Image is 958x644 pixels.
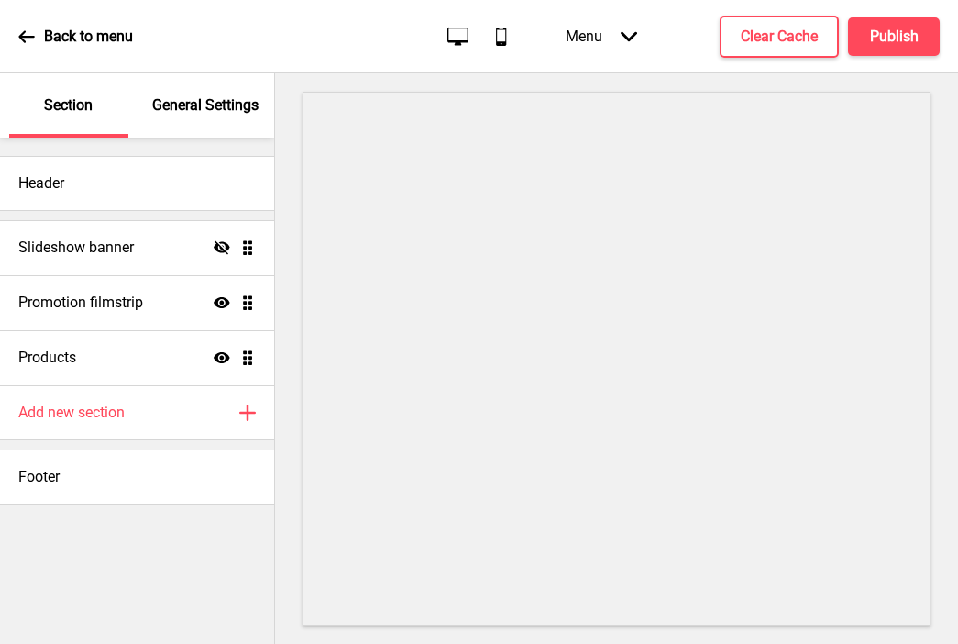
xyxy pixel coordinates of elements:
[44,27,133,47] p: Back to menu
[870,27,919,47] h4: Publish
[152,95,259,116] p: General Settings
[18,238,134,258] h4: Slideshow banner
[18,467,60,487] h4: Footer
[18,173,64,194] h4: Header
[741,27,818,47] h4: Clear Cache
[547,9,655,63] div: Menu
[44,95,93,116] p: Section
[720,16,839,58] button: Clear Cache
[18,348,76,368] h4: Products
[18,403,125,423] h4: Add new section
[18,12,133,61] a: Back to menu
[848,17,940,56] button: Publish
[18,293,143,313] h4: Promotion filmstrip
